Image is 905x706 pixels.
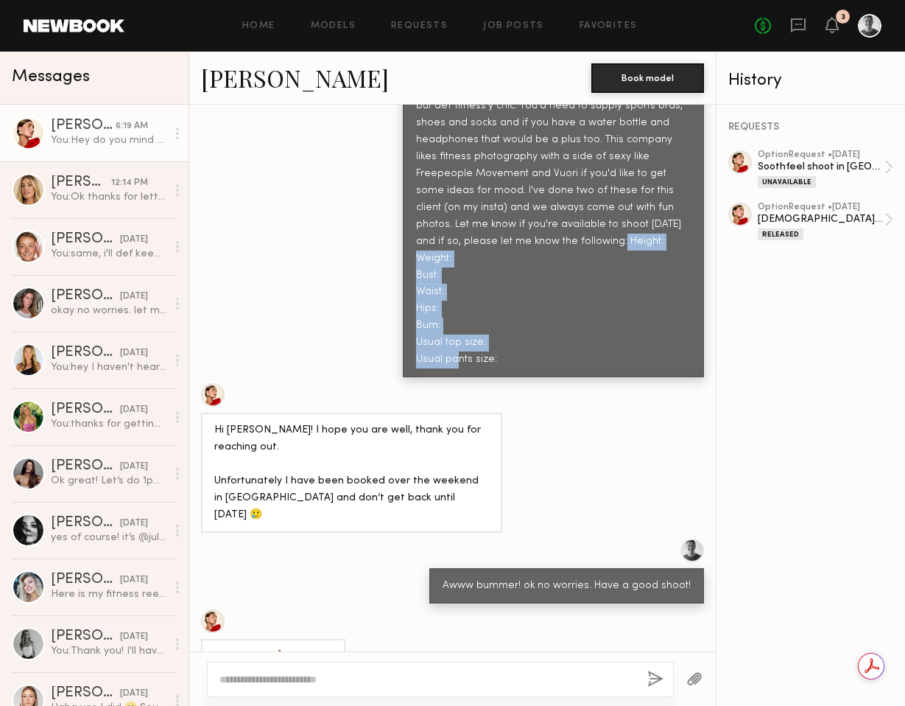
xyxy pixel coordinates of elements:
div: [DATE] [120,403,148,417]
div: option Request • [DATE] [758,150,884,160]
div: [DATE] [120,517,148,531]
div: [PERSON_NAME] [51,686,120,701]
a: Home [242,21,275,31]
div: [PERSON_NAME] [51,629,120,644]
div: [PERSON_NAME] [51,175,111,190]
div: Hi [PERSON_NAME]! I hope you are well, thank you for reaching out. Unfortunately I have been book... [214,422,489,524]
div: [PERSON_NAME] [51,119,116,133]
div: You: Hey do you mind sending me your number? Wed may not work and I may have to move the date aga... [51,133,166,147]
a: [PERSON_NAME] [201,62,389,94]
div: [DATE] [120,233,148,247]
div: [DATE] [120,630,148,644]
div: You: same, i'll def keep you in mind [51,247,166,261]
a: optionRequest •[DATE][DEMOGRAPHIC_DATA] Fitness Shoot in a gymReleased [758,203,893,240]
span: Messages [12,69,90,85]
div: 3 [841,13,845,21]
div: [DEMOGRAPHIC_DATA] Fitness Shoot in a gym [758,212,884,226]
button: Book model [591,63,704,93]
div: Released [758,228,803,240]
a: Book model [591,71,704,83]
div: [DATE] [120,460,148,474]
div: Thank you ! 🙏🏽 you too ! [214,649,332,665]
div: [PERSON_NAME] [51,573,120,587]
div: [DATE] [120,573,148,587]
div: Soothfeel shoot in [GEOGRAPHIC_DATA] [758,160,884,174]
div: [PERSON_NAME] [51,346,120,360]
div: [PERSON_NAME] [51,232,120,247]
div: 12:14 PM [111,176,148,190]
a: optionRequest •[DATE]Soothfeel shoot in [GEOGRAPHIC_DATA]Unavailable [758,150,893,188]
div: You: hey I haven't heard back from my client. As it's [DATE] and nothing's booked, i dont think t... [51,360,166,374]
div: [DATE] [120,687,148,701]
a: Models [311,21,356,31]
div: 6:19 AM [116,119,148,133]
div: [PERSON_NAME] [51,459,120,474]
div: okay no worries. let me know if anything changes! :) [51,304,166,318]
div: REQUESTS [728,122,893,133]
a: Favorites [580,21,638,31]
div: [PERSON_NAME] [51,402,120,417]
div: Unavailable [758,176,816,188]
div: You: Thank you! I'll have a firm answer by [DATE] [51,644,166,658]
div: [PERSON_NAME] [51,516,120,531]
div: Here is my fitness reel . J have a new one too. I was shooting for LA FITNESS and other gyms too! [51,587,166,601]
a: Job Posts [483,21,544,31]
div: Ok great! Let’s do 1pm, thank you [51,474,166,488]
div: [PERSON_NAME] [51,289,120,304]
div: [DATE] [120,290,148,304]
div: yes of course! it’s @julialaurenmccallum [51,531,166,545]
div: You: Ok thanks for letting me know! [51,190,166,204]
div: Awww bummer! ok no worries. Have a good shoot! [443,578,691,595]
div: You: thanks for getting back to me so quick! [51,417,166,431]
div: [DATE] [120,346,148,360]
a: Requests [391,21,448,31]
div: option Request • [DATE] [758,203,884,212]
div: History [728,72,893,89]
